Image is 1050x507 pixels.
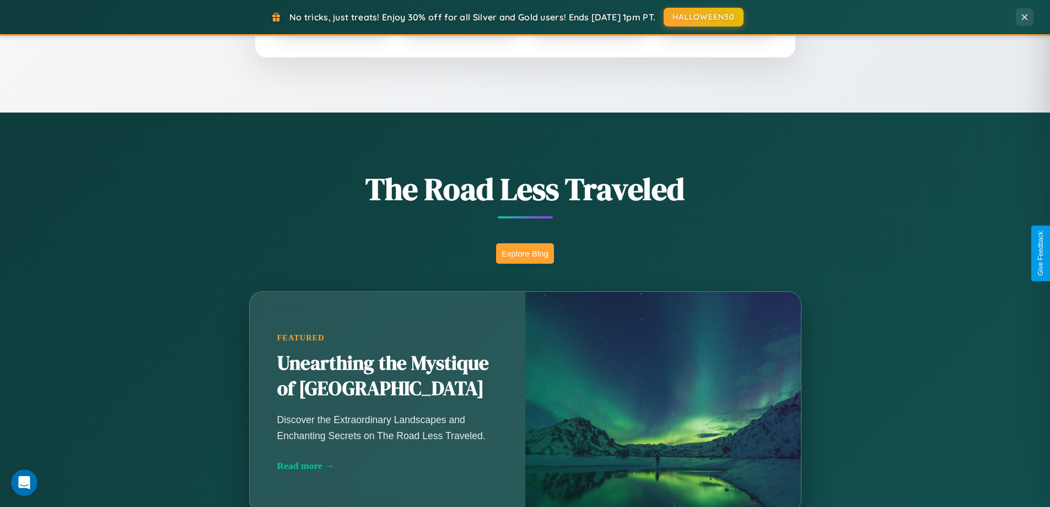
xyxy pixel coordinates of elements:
h1: The Road Less Traveled [195,168,856,210]
div: Featured [277,333,498,343]
span: No tricks, just treats! Enjoy 30% off for all Silver and Gold users! Ends [DATE] 1pm PT. [289,12,655,23]
div: Give Feedback [1037,231,1044,276]
div: Read more → [277,460,498,472]
h2: Unearthing the Mystique of [GEOGRAPHIC_DATA] [277,351,498,402]
iframe: Intercom live chat [11,469,37,496]
button: HALLOWEEN30 [664,8,744,26]
p: Discover the Extraordinary Landscapes and Enchanting Secrets on The Road Less Traveled. [277,412,498,443]
button: Explore Blog [496,243,554,264]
